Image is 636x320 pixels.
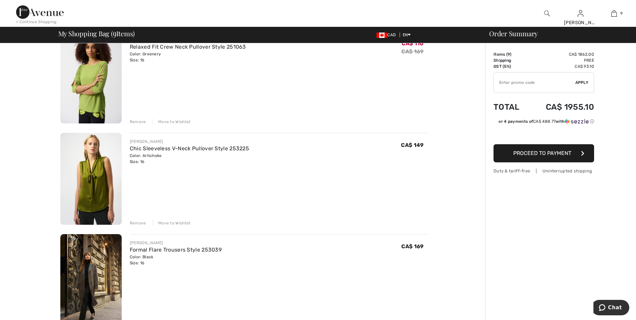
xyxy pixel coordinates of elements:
span: Apply [575,79,589,86]
div: Color: Greenery Size: 16 [130,51,246,63]
div: [PERSON_NAME] [564,19,597,26]
a: Relaxed Fit Crew Neck Pullover Style 251063 [130,44,246,50]
div: Move to Wishlist [153,220,191,226]
img: 1ère Avenue [16,5,64,19]
a: Formal Flare Trousers Style 253039 [130,247,222,253]
span: Proceed to Payment [513,150,571,156]
td: Free [529,57,594,63]
span: EN [403,33,411,37]
img: My Bag [611,9,617,17]
img: Canadian Dollar [377,33,387,38]
a: Sign In [578,10,583,16]
iframe: Opens a widget where you can chat to one of our agents [593,300,629,317]
div: or 4 payments of with [499,118,594,124]
td: CA$ 1862.00 [529,51,594,57]
span: CA$ 488.77 [533,119,556,124]
td: Total [494,96,529,118]
div: Order Summary [481,30,632,37]
span: 9 [508,52,510,57]
div: Move to Wishlist [153,119,191,125]
div: Color: Black Size: 16 [130,254,222,266]
div: Remove [130,220,146,226]
span: CA$ 169 [401,243,423,250]
img: search the website [544,9,550,17]
span: CA$ 149 [401,142,423,148]
button: Proceed to Payment [494,144,594,162]
span: 9 [620,10,623,16]
span: CA$ 110 [402,40,423,47]
span: My Shopping Bag ( Items) [58,30,135,37]
s: CA$ 169 [401,48,423,55]
td: GST (5%) [494,63,529,69]
input: Promo code [494,72,575,93]
img: My Info [578,9,583,17]
div: Color: Artichoke Size: 16 [130,153,249,165]
img: Chic Sleeveless V-Neck Pullover Style 253225 [60,133,122,225]
td: CA$ 93.10 [529,63,594,69]
div: [PERSON_NAME] [130,240,222,246]
div: Remove [130,119,146,125]
iframe: PayPal-paypal [494,127,594,142]
span: 9 [113,29,116,37]
td: Shipping [494,57,529,63]
a: Chic Sleeveless V-Neck Pullover Style 253225 [130,145,249,152]
a: 9 [597,9,630,17]
td: CA$ 1955.10 [529,96,594,118]
div: < Continue Shopping [16,19,57,25]
div: or 4 payments ofCA$ 488.77withSezzle Click to learn more about Sezzle [494,118,594,127]
img: Sezzle [565,118,589,124]
div: [PERSON_NAME] [130,139,249,145]
span: CAD [377,33,398,37]
div: Duty & tariff-free | Uninterrupted shipping [494,168,594,174]
td: Items ( ) [494,51,529,57]
img: Relaxed Fit Crew Neck Pullover Style 251063 [60,31,122,123]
